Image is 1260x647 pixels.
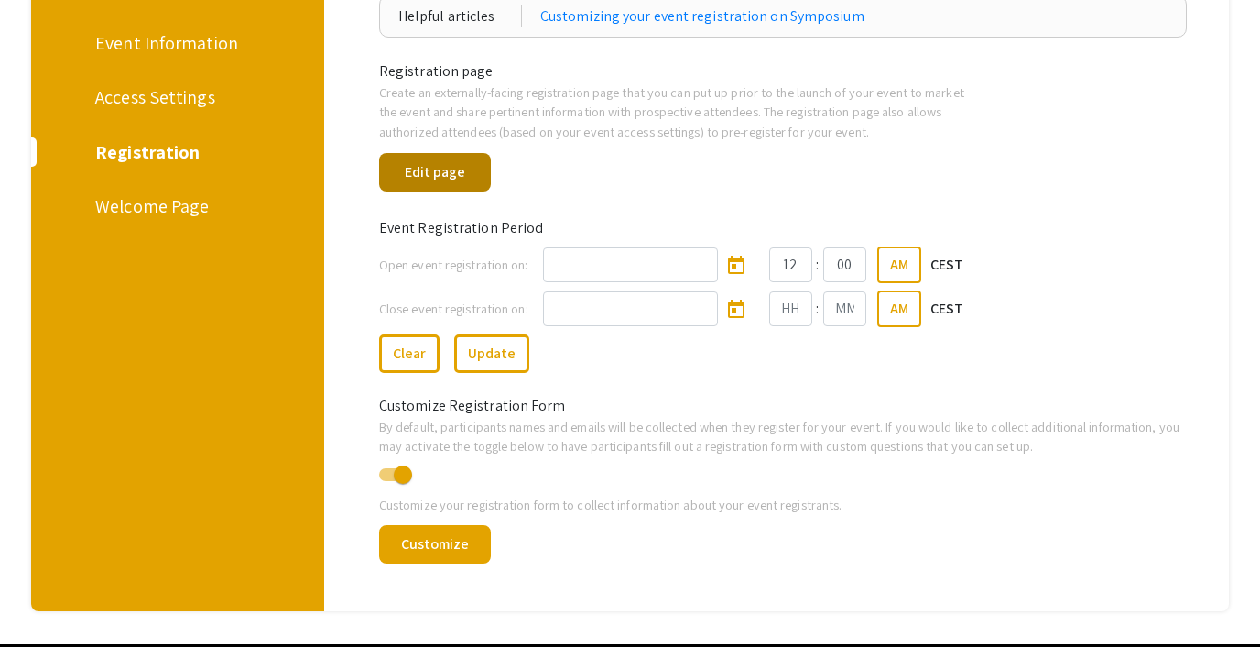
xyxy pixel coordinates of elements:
div: Event Registration Period [365,217,1201,239]
button: Customize [379,525,491,564]
p: By default, participants names and emails will be collected when they register for your event. If... [379,417,1188,456]
div: Registration page [365,60,1201,82]
input: Minutes [823,291,866,326]
button: Open calendar [718,247,755,283]
input: Minutes [823,247,866,282]
div: Access Settings [95,83,254,111]
label: Open event registration on: [379,255,528,275]
p: CEST [930,298,963,320]
div: Registration [95,138,254,166]
button: AM [877,291,921,327]
div: Welcome Page [95,192,254,220]
div: Helpful articles [398,5,522,27]
p: Create an externally-facing registration page that you can put up prior to the launch of your eve... [379,82,978,142]
div: : [812,298,823,320]
button: AM [877,247,921,283]
button: Open calendar [718,291,755,327]
button: Update [454,334,529,373]
input: Hours [769,247,812,282]
div: Event Information [95,29,254,57]
p: CEST [930,254,963,276]
div: Customize Registration Form [365,395,1201,417]
iframe: Chat [14,565,78,633]
button: Edit page [379,153,491,192]
label: Close event registration on: [379,299,528,319]
p: Customize your registration form to collect information about your event registrants. [379,495,1188,515]
a: Customizing your event registration on Symposium [540,5,864,27]
input: Hours [769,291,812,326]
button: Clear [379,334,440,373]
div: : [812,254,823,276]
